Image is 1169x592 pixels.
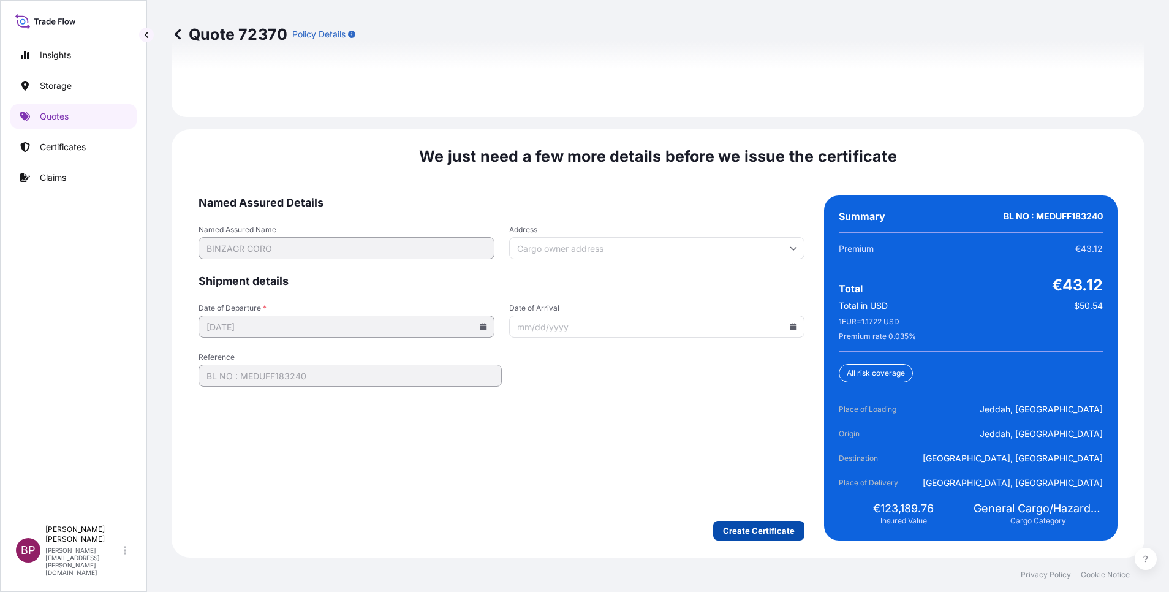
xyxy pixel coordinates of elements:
[980,403,1103,416] span: Jeddah, [GEOGRAPHIC_DATA]
[713,521,804,541] button: Create Certificate
[292,28,346,40] p: Policy Details
[10,43,137,67] a: Insights
[199,365,502,387] input: Your internal reference
[839,364,913,382] div: All risk coverage
[839,332,916,341] span: Premium rate 0.035 %
[199,303,494,313] span: Date of Departure
[723,525,795,537] p: Create Certificate
[509,237,805,259] input: Cargo owner address
[923,452,1103,465] span: [GEOGRAPHIC_DATA], [GEOGRAPHIC_DATA]
[839,243,874,255] span: Premium
[199,352,502,362] span: Reference
[509,225,805,235] span: Address
[40,141,86,153] p: Certificates
[199,316,494,338] input: mm/dd/yyyy
[839,428,907,440] span: Origin
[1081,570,1130,580] a: Cookie Notice
[1010,516,1066,526] span: Cargo Category
[839,283,863,295] span: Total
[1075,243,1103,255] span: €43.12
[509,303,805,313] span: Date of Arrival
[40,110,69,123] p: Quotes
[873,501,934,516] span: €123,189.76
[1074,300,1103,312] span: $50.54
[10,74,137,98] a: Storage
[10,104,137,129] a: Quotes
[839,300,888,312] span: Total in USD
[980,428,1103,440] span: Jeddah, [GEOGRAPHIC_DATA]
[199,195,804,210] span: Named Assured Details
[974,501,1103,516] span: General Cargo/Hazardous Material
[1052,275,1103,295] span: €43.12
[839,210,885,222] span: Summary
[172,25,287,44] p: Quote 72370
[40,80,72,92] p: Storage
[839,452,907,465] span: Destination
[199,225,494,235] span: Named Assured Name
[10,135,137,159] a: Certificates
[1004,210,1103,222] span: BL NO : MEDUFF183240
[839,317,899,327] span: 1 EUR = 1.1722 USD
[419,146,897,166] span: We just need a few more details before we issue the certificate
[880,516,927,526] span: Insured Value
[923,477,1103,489] span: [GEOGRAPHIC_DATA], [GEOGRAPHIC_DATA]
[45,525,121,544] p: [PERSON_NAME] [PERSON_NAME]
[10,165,137,190] a: Claims
[199,274,804,289] span: Shipment details
[839,477,907,489] span: Place of Delivery
[40,49,71,61] p: Insights
[839,403,907,416] span: Place of Loading
[509,316,805,338] input: mm/dd/yyyy
[1021,570,1071,580] a: Privacy Policy
[45,547,121,576] p: [PERSON_NAME][EMAIL_ADDRESS][PERSON_NAME][DOMAIN_NAME]
[40,172,66,184] p: Claims
[21,544,36,556] span: BP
